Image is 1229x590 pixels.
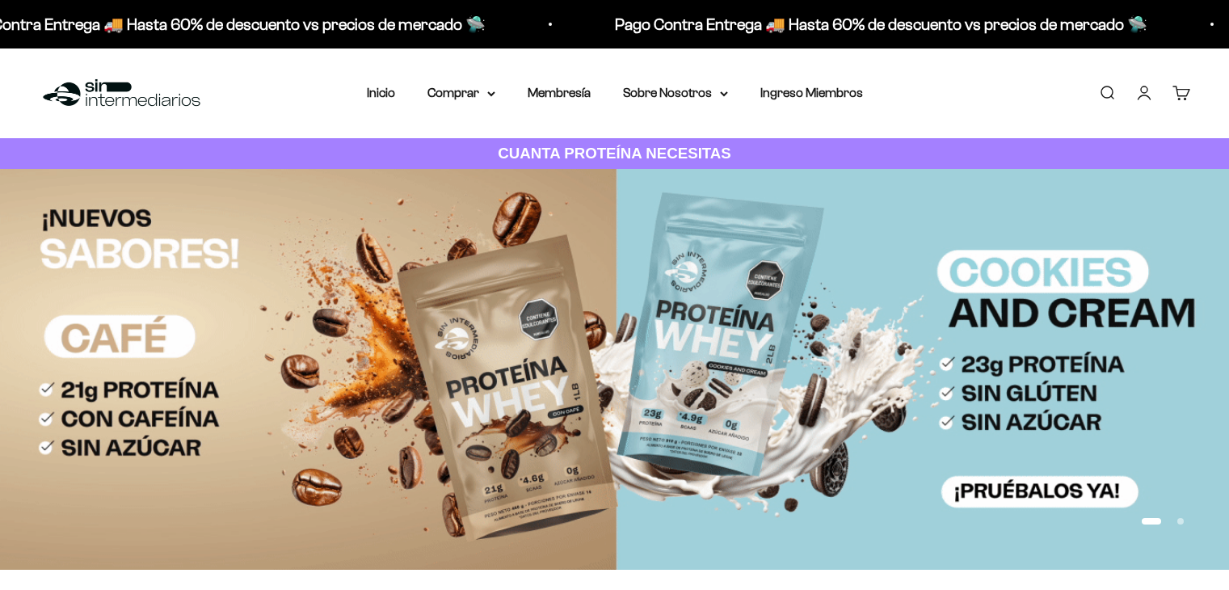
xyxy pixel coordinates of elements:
[760,86,863,99] a: Ingreso Miembros
[528,86,591,99] a: Membresía
[367,86,395,99] a: Inicio
[623,82,728,103] summary: Sobre Nosotros
[498,145,731,162] strong: CUANTA PROTEÍNA NECESITAS
[612,11,1145,37] p: Pago Contra Entrega 🚚 Hasta 60% de descuento vs precios de mercado 🛸
[427,82,495,103] summary: Comprar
